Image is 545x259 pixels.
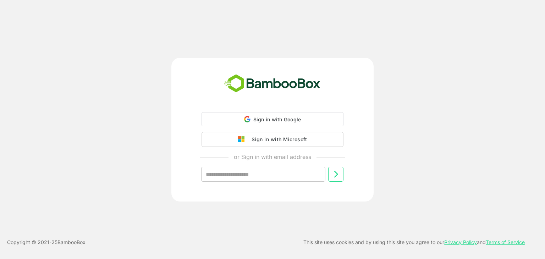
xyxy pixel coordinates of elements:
[486,239,525,245] a: Terms of Service
[220,72,324,95] img: bamboobox
[248,135,307,144] div: Sign in with Microsoft
[234,153,311,161] p: or Sign in with email address
[303,238,525,247] p: This site uses cookies and by using this site you agree to our and
[444,239,477,245] a: Privacy Policy
[7,238,86,247] p: Copyright © 2021- 25 BambooBox
[202,112,343,126] div: Sign in with Google
[202,132,343,147] button: Sign in with Microsoft
[238,136,248,143] img: google
[253,116,301,122] span: Sign in with Google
